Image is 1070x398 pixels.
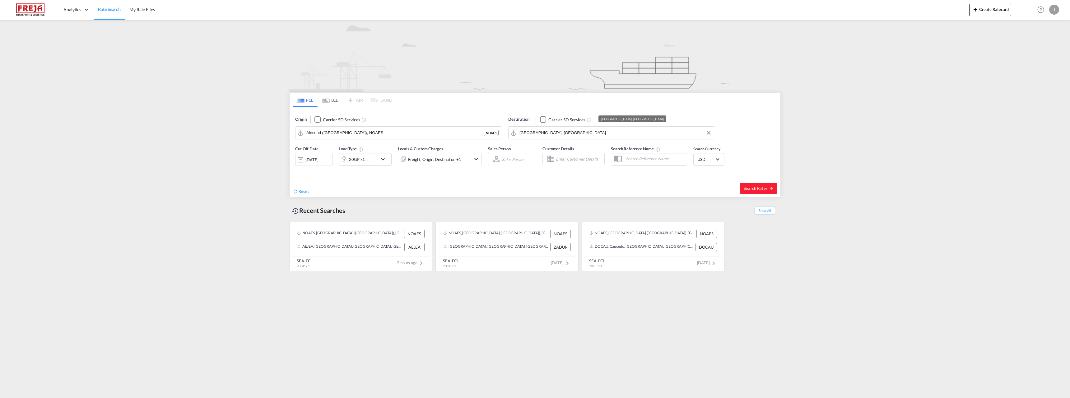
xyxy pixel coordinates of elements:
md-input-container: Alesund (Aalesund), NOAES [295,127,502,139]
span: Rate Search [98,7,121,12]
md-icon: icon-plus 400-fg [972,6,979,13]
span: [DATE] [697,260,717,265]
md-icon: icon-chevron-right [417,260,425,267]
md-datepicker: Select [295,165,300,174]
md-icon: icon-chevron-right [564,260,571,267]
span: USD [697,157,715,162]
input: Search by Port [306,128,484,138]
div: Freight Origin Destination Factory Stuffingicon-chevron-down [398,153,482,165]
span: My Rate Files [129,7,155,12]
span: 20GP x 1 [443,264,456,268]
img: 586607c025bf11f083711d99603023e7.png [9,3,51,17]
div: Carrier SD Services [323,117,360,123]
span: Locals & Custom Charges [398,146,443,151]
div: [GEOGRAPHIC_DATA], [GEOGRAPHIC_DATA] [601,115,664,122]
md-icon: icon-chevron-right [710,260,717,267]
div: DOCAU [695,243,717,251]
div: [DATE] [305,157,318,162]
md-tab-item: LCL [318,93,342,107]
recent-search-card: NOAES, [GEOGRAPHIC_DATA] ([GEOGRAPHIC_DATA]), [GEOGRAPHIC_DATA], [GEOGRAPHIC_DATA], [GEOGRAPHIC_D... [289,222,432,271]
md-icon: icon-refresh [293,189,298,194]
md-icon: Unchecked: Search for CY (Container Yard) services for all selected carriers.Checked : Search for... [587,117,592,122]
span: Customer Details [542,146,574,151]
div: NOAES [484,130,499,136]
span: [DATE] [551,260,571,265]
div: icon-refreshReset [293,188,309,195]
div: Recent Searches [289,204,348,218]
button: Search Ratesicon-arrow-right [740,183,777,194]
md-icon: icon-arrow-right [769,186,774,191]
span: Help [1035,4,1046,15]
div: NOAES, Alesund (Aalesund), Norway, Northern Europe, Europe [443,230,549,238]
span: Cut Off Date [295,146,319,151]
input: Search by Port [519,128,712,138]
div: SEA-FCL [589,258,605,264]
span: Sales Person [488,146,511,151]
md-icon: icon-backup-restore [292,207,299,215]
md-pagination-wrapper: Use the left and right arrow keys to navigate between tabs [293,93,392,107]
div: DOCAU, Caucedo, Dominican Republic, Caribbean, Americas [589,243,694,251]
span: Search Rates [744,186,774,191]
div: NOAES [550,230,571,238]
div: Help [1035,4,1049,16]
div: J [1049,5,1059,15]
div: [DATE] [295,153,333,166]
div: NOAES [404,230,425,238]
span: Origin [295,116,306,123]
div: Origin Checkbox No InkUnchecked: Search for CY (Container Yard) services for all selected carrier... [290,107,780,197]
span: 20GP x 1 [297,264,310,268]
md-checkbox: Checkbox No Ink [314,116,360,123]
input: Search Reference Name [623,154,687,163]
div: NOAES [696,230,717,238]
span: Load Type [339,146,363,151]
input: Enter Customer Details [556,154,602,164]
div: 20GP x1icon-chevron-down [339,153,392,166]
md-checkbox: Checkbox No Ink [540,116,585,123]
span: 2 hours ago [397,260,425,265]
md-icon: Select multiple loads to view rates [358,147,363,152]
div: SEA-FCL [297,258,313,264]
button: Clear Input [704,128,713,138]
div: AEJEA, Jebel Ali, United Arab Emirates, Middle East, Middle East [297,243,403,251]
md-icon: icon-chevron-down [379,156,390,163]
span: Reset [298,189,309,194]
md-select: Select Currency: $ USDUnited States Dollar [697,155,721,164]
md-input-container: Jebel Ali, AEJEA [509,127,715,139]
md-icon: Unchecked: Search for CY (Container Yard) services for all selected carriers.Checked : Search for... [361,117,366,122]
span: 20GP x 1 [589,264,602,268]
div: AEJEA [404,243,425,251]
span: Search Currency [693,147,720,151]
md-tab-item: FCL [293,93,318,107]
span: Show All [755,207,775,214]
div: ZADUR, Durban, South Africa, Southern Africa, Africa [443,243,549,251]
md-select: Sales Person [501,155,525,164]
div: NOAES, Alesund (Aalesund), Norway, Northern Europe, Europe [297,230,402,238]
div: Freight Origin Destination Factory Stuffing [408,155,461,164]
div: 20GP x1 [349,155,365,164]
span: Destination [508,116,529,123]
span: Search Reference Name [611,146,660,151]
img: new-FCL.png [289,20,781,92]
recent-search-card: NOAES, [GEOGRAPHIC_DATA] ([GEOGRAPHIC_DATA]), [GEOGRAPHIC_DATA], [GEOGRAPHIC_DATA], [GEOGRAPHIC_D... [435,222,579,271]
div: SEA-FCL [443,258,459,264]
div: ZADUR [550,243,571,251]
div: NOAES, Alesund (Aalesund), Norway, Northern Europe, Europe [589,230,695,238]
span: Analytics [63,7,81,13]
recent-search-card: NOAES, [GEOGRAPHIC_DATA] ([GEOGRAPHIC_DATA]), [GEOGRAPHIC_DATA], [GEOGRAPHIC_DATA], [GEOGRAPHIC_D... [582,222,725,271]
md-icon: icon-chevron-down [472,155,480,163]
div: Carrier SD Services [548,117,585,123]
md-icon: Your search will be saved by the below given name [655,147,660,152]
button: icon-plus 400-fgCreate Ratecard [969,4,1011,16]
